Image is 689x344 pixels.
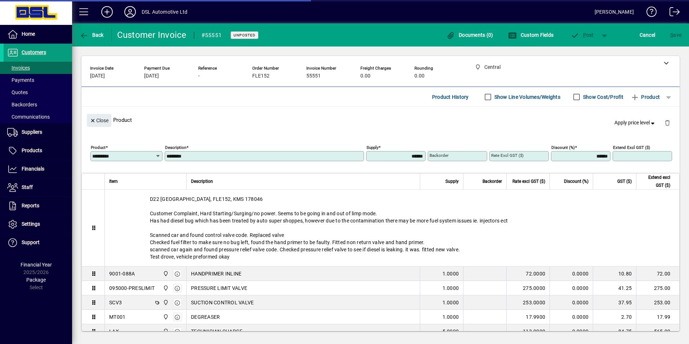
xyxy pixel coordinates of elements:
[443,285,459,292] span: 1.0000
[593,295,636,310] td: 37.95
[161,313,169,321] span: Central
[613,145,650,150] mat-label: Extend excl GST ($)
[144,73,159,79] span: [DATE]
[614,119,656,127] span: Apply price level
[7,102,37,107] span: Backorders
[191,299,254,306] span: SUCTION CONTROL VALVE
[90,73,105,79] span: [DATE]
[670,32,673,38] span: S
[95,5,119,18] button: Add
[109,313,125,321] div: MT001
[483,177,502,185] span: Backorder
[670,29,681,41] span: ave
[4,215,72,233] a: Settings
[7,65,30,71] span: Invoices
[636,324,679,339] td: 565.00
[508,32,554,38] span: Custom Fields
[22,129,42,135] span: Suppliers
[582,93,623,101] label: Show Cost/Profit
[564,177,588,185] span: Discount (%)
[641,1,657,25] a: Knowledge Base
[4,123,72,141] a: Suppliers
[252,73,270,79] span: FLE152
[511,299,545,306] div: 253.0000
[26,277,46,283] span: Package
[161,270,169,278] span: Central
[4,234,72,252] a: Support
[22,147,42,153] span: Products
[636,310,679,324] td: 17.99
[550,266,593,281] td: 0.0000
[636,295,679,310] td: 253.00
[22,239,40,245] span: Support
[659,114,676,131] button: Delete
[491,153,524,158] mat-label: Rate excl GST ($)
[191,270,241,277] span: HANDPRIMER INLINE
[443,299,459,306] span: 1.0000
[4,86,72,98] a: Quotes
[570,32,594,38] span: ost
[511,285,545,292] div: 275.0000
[7,89,28,95] span: Quotes
[636,281,679,295] td: 275.00
[80,32,104,38] span: Back
[22,221,40,227] span: Settings
[550,310,593,324] td: 0.0000
[105,190,679,266] div: D22 [GEOGRAPHIC_DATA], FLE152, KMS 178046 Customer Complaint, Hard Starting/Surging/no power. See...
[511,270,545,277] div: 72.0000
[414,73,424,79] span: 0.00
[593,266,636,281] td: 10.80
[234,33,255,38] span: Unposted
[161,284,169,292] span: Central
[641,173,670,189] span: Extend excl GST ($)
[191,177,213,185] span: Description
[22,49,46,55] span: Customers
[551,145,575,150] mat-label: Discount (%)
[7,77,34,83] span: Payments
[668,28,683,41] button: Save
[22,166,44,172] span: Financials
[445,28,495,41] button: Documents (0)
[638,28,657,41] button: Cancel
[22,184,33,190] span: Staff
[443,328,459,335] span: 5.0000
[161,299,169,306] span: Central
[85,117,113,123] app-page-header-button: Close
[306,73,321,79] span: 55551
[78,28,106,41] button: Back
[87,114,111,127] button: Close
[142,6,187,18] div: DSL Automotive Ltd
[550,295,593,310] td: 0.0000
[430,153,449,158] mat-label: Backorder
[493,93,560,101] label: Show Line Volumes/Weights
[583,32,586,38] span: P
[432,91,469,103] span: Product History
[72,28,112,41] app-page-header-button: Back
[617,177,632,185] span: GST ($)
[161,327,169,335] span: Central
[109,299,122,306] div: SCV3
[4,62,72,74] a: Invoices
[4,178,72,197] a: Staff
[90,115,108,127] span: Close
[201,30,222,41] div: #55551
[511,328,545,335] div: 113.0000
[506,28,555,41] button: Custom Fields
[664,1,680,25] a: Logout
[198,73,200,79] span: -
[511,313,545,321] div: 17.9900
[109,270,135,277] div: 9001-088A
[4,142,72,160] a: Products
[593,324,636,339] td: 84.75
[550,281,593,295] td: 0.0000
[595,6,634,18] div: [PERSON_NAME]
[4,25,72,43] a: Home
[4,160,72,178] a: Financials
[640,29,655,41] span: Cancel
[4,98,72,111] a: Backorders
[4,74,72,86] a: Payments
[119,5,142,18] button: Profile
[4,111,72,123] a: Communications
[443,313,459,321] span: 1.0000
[109,177,118,185] span: Item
